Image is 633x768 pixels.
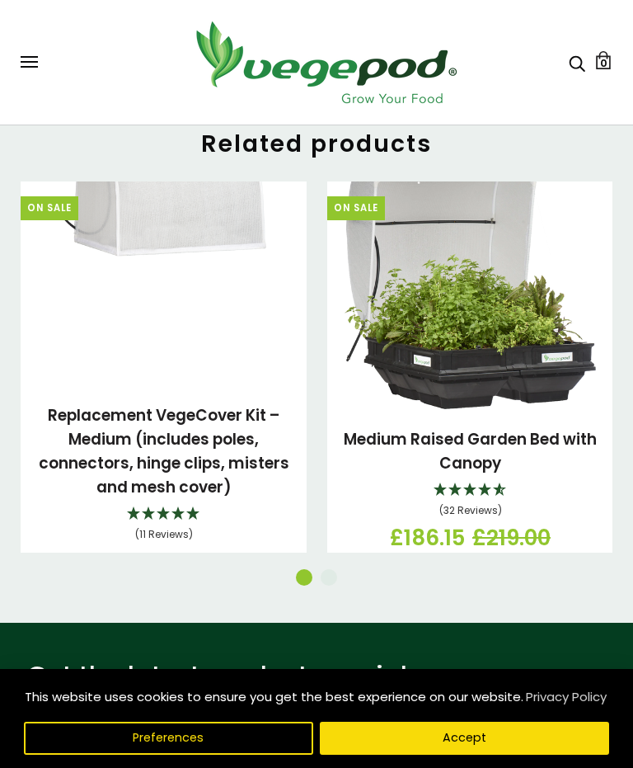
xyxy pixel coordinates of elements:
button: 1 [296,569,312,586]
span: £186.15 [390,522,465,554]
img: Vegepod [181,16,470,108]
a: Cart [594,51,612,69]
span: £67.15 [91,546,157,578]
span: 0 [600,55,607,71]
span: £219.00 [472,522,551,554]
a: Medium Raised Garden Bed with Canopy [344,428,597,474]
img: Replacement VegeCover Kit – Medium (includes poles, connectors, hinge clips, misters and mesh cover) [57,138,271,385]
h2: Related products [21,129,612,159]
a: Replacement VegeCover Kit – Medium (includes poles, connectors, hinge clips, misters and mesh cover) [39,404,289,498]
img: Medium Raised Garden Bed with Canopy [345,162,595,409]
button: Accept [320,722,609,755]
button: 2 [321,569,337,586]
span: £79.00 [165,546,236,578]
div: 4.66 Stars - 32 Reviews [340,480,601,522]
p: Get the latest product specials, grow tips and news! [21,656,433,733]
button: Preferences [24,722,313,755]
span: 4.66 Stars - 32 Reviews [439,503,502,517]
span: 5 Stars - 11 Reviews [135,527,193,541]
span: This website uses cookies to ensure you get the best experience on our website. [25,688,523,705]
a: Search [569,54,585,71]
div: 5 Stars - 11 Reviews [33,504,294,546]
a: Privacy Policy (opens in a new tab) [523,682,609,712]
